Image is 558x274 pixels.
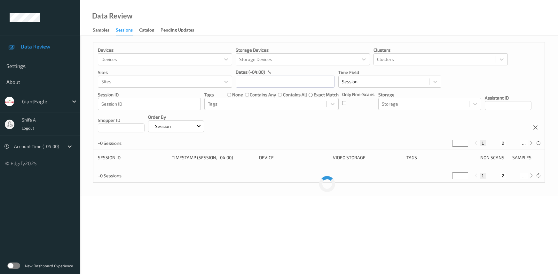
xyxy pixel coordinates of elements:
[116,27,133,35] div: Sessions
[98,69,232,76] p: Sites
[406,154,476,161] div: Tags
[378,92,481,98] p: Storage
[93,27,109,35] div: Samples
[98,140,146,146] p: ~0 Sessions
[232,92,243,98] label: none
[98,117,145,123] p: Shopper ID
[92,13,132,19] div: Data Review
[500,173,506,179] button: 2
[500,140,506,146] button: 2
[98,47,232,53] p: Devices
[259,154,328,161] div: Device
[520,173,528,179] button: ...
[139,27,154,35] div: Catalog
[116,26,139,35] a: Sessions
[480,173,486,179] button: 1
[333,154,402,161] div: Video Storage
[172,154,255,161] div: Timestamp (Session, -04:00)
[512,154,540,161] div: Samples
[93,26,116,35] a: Samples
[236,47,370,53] p: Storage Devices
[250,92,276,98] label: contains any
[485,95,531,101] p: Assistant ID
[480,140,486,146] button: 1
[139,26,161,35] a: Catalog
[236,69,265,75] p: dates (-04:00)
[520,140,528,146] button: ...
[161,27,194,35] div: Pending Updates
[204,92,214,98] p: Tags
[480,154,508,161] div: Non Scans
[342,91,374,98] p: Only Non-Scans
[98,154,167,161] div: Session ID
[153,123,173,130] p: Session
[283,92,307,98] label: contains all
[338,69,441,76] p: Time Field
[98,173,146,179] p: ~0 Sessions
[373,47,508,53] p: Clusters
[314,92,339,98] label: exact match
[148,114,204,120] p: Order By
[98,92,201,98] p: Session ID
[161,26,200,35] a: Pending Updates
